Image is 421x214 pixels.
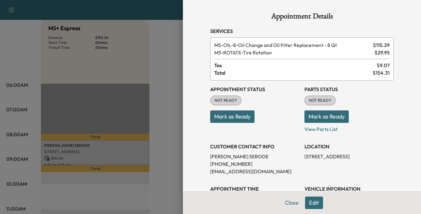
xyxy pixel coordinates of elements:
span: $ 154.31 [373,69,390,77]
button: Mark as Ready [304,110,349,123]
button: Close [281,197,303,209]
h3: Appointment Status [210,86,299,93]
h3: Services [210,27,394,35]
h1: Appointment Details [210,12,394,22]
span: $ 29.95 [374,49,390,56]
h3: CUSTOMER CONTACT INFO [210,143,299,150]
p: View Parts List [304,123,394,133]
span: $ 115.29 [373,41,390,49]
span: Total [214,69,373,77]
span: $ 9.07 [377,62,390,69]
h3: VEHICLE INFORMATION [304,185,394,193]
p: [PERSON_NAME] SERODE [210,153,299,160]
p: [STREET_ADDRESS] [304,153,394,160]
span: Tax [214,62,377,69]
span: Tire Rotation [214,49,372,56]
h3: LOCATION [304,143,394,150]
p: [EMAIL_ADDRESS][DOMAIN_NAME] [210,168,299,175]
span: NOT READY [211,97,241,104]
p: [PHONE_NUMBER] [210,160,299,168]
button: Edit [305,197,323,209]
span: Oil Change and Oil Filter Replacement - 8 Qt [214,41,370,49]
span: NOT READY [305,97,335,104]
h3: Parts Status [304,86,394,93]
h3: APPOINTMENT TIME [210,185,299,193]
button: Mark as Ready [210,110,255,123]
